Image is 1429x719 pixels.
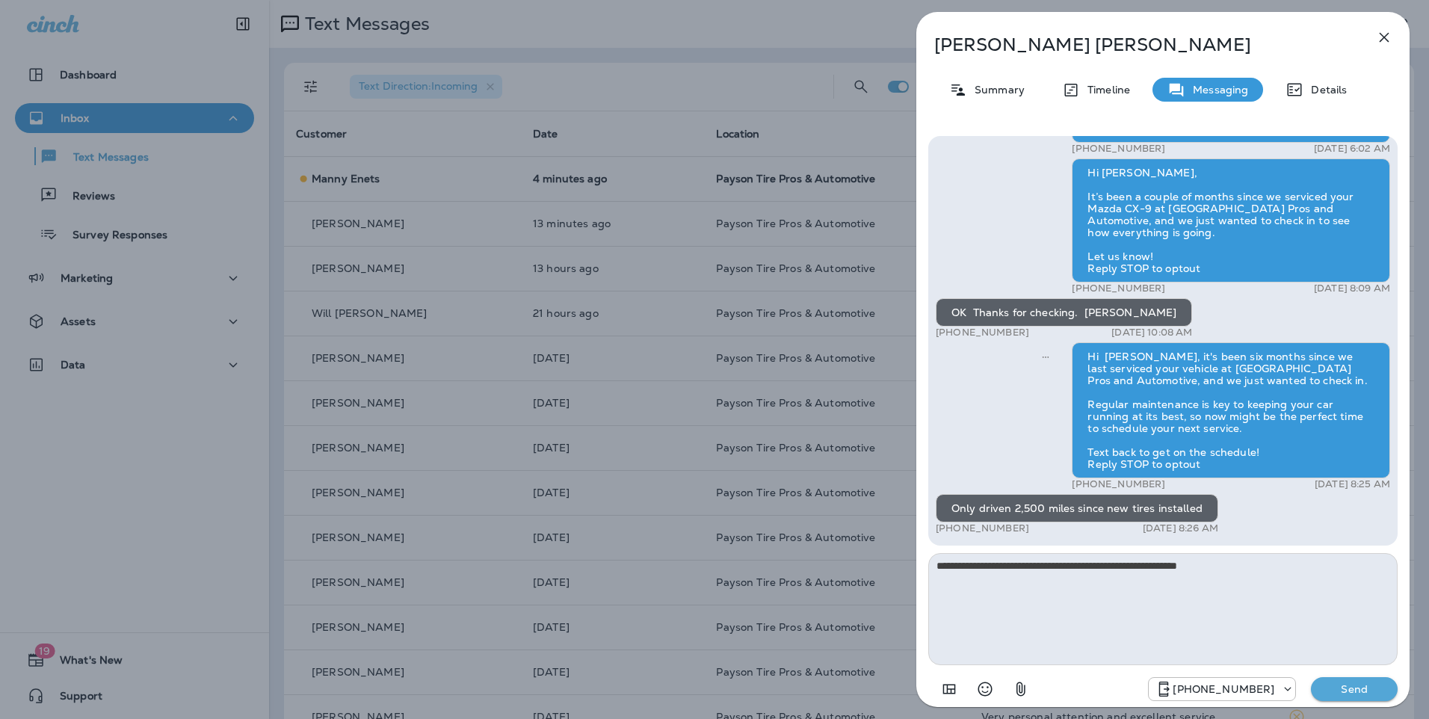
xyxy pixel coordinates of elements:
[1311,677,1398,701] button: Send
[1323,682,1386,696] p: Send
[1149,680,1295,698] div: +1 (928) 260-4498
[936,298,1192,327] div: OK Thanks for checking. [PERSON_NAME]
[967,84,1025,96] p: Summary
[1072,283,1165,294] p: [PHONE_NUMBER]
[1072,158,1390,283] div: Hi [PERSON_NAME], It’s been a couple of months since we serviced your Mazda CX-9 at [GEOGRAPHIC_D...
[1173,683,1274,695] p: [PHONE_NUMBER]
[934,34,1342,55] p: [PERSON_NAME] [PERSON_NAME]
[970,674,1000,704] button: Select an emoji
[1080,84,1130,96] p: Timeline
[1042,349,1049,362] span: Sent
[1314,143,1390,155] p: [DATE] 6:02 AM
[1314,283,1390,294] p: [DATE] 8:09 AM
[1111,327,1192,339] p: [DATE] 10:08 AM
[934,674,964,704] button: Add in a premade template
[1143,522,1218,534] p: [DATE] 8:26 AM
[936,494,1218,522] div: Only driven 2,500 miles since new tires installed
[1315,478,1390,490] p: [DATE] 8:25 AM
[936,522,1029,534] p: [PHONE_NUMBER]
[1072,143,1165,155] p: [PHONE_NUMBER]
[936,327,1029,339] p: [PHONE_NUMBER]
[1072,342,1390,478] div: Hi [PERSON_NAME], it's been six months since we last serviced your vehicle at [GEOGRAPHIC_DATA] P...
[1072,478,1165,490] p: [PHONE_NUMBER]
[1185,84,1248,96] p: Messaging
[1303,84,1347,96] p: Details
